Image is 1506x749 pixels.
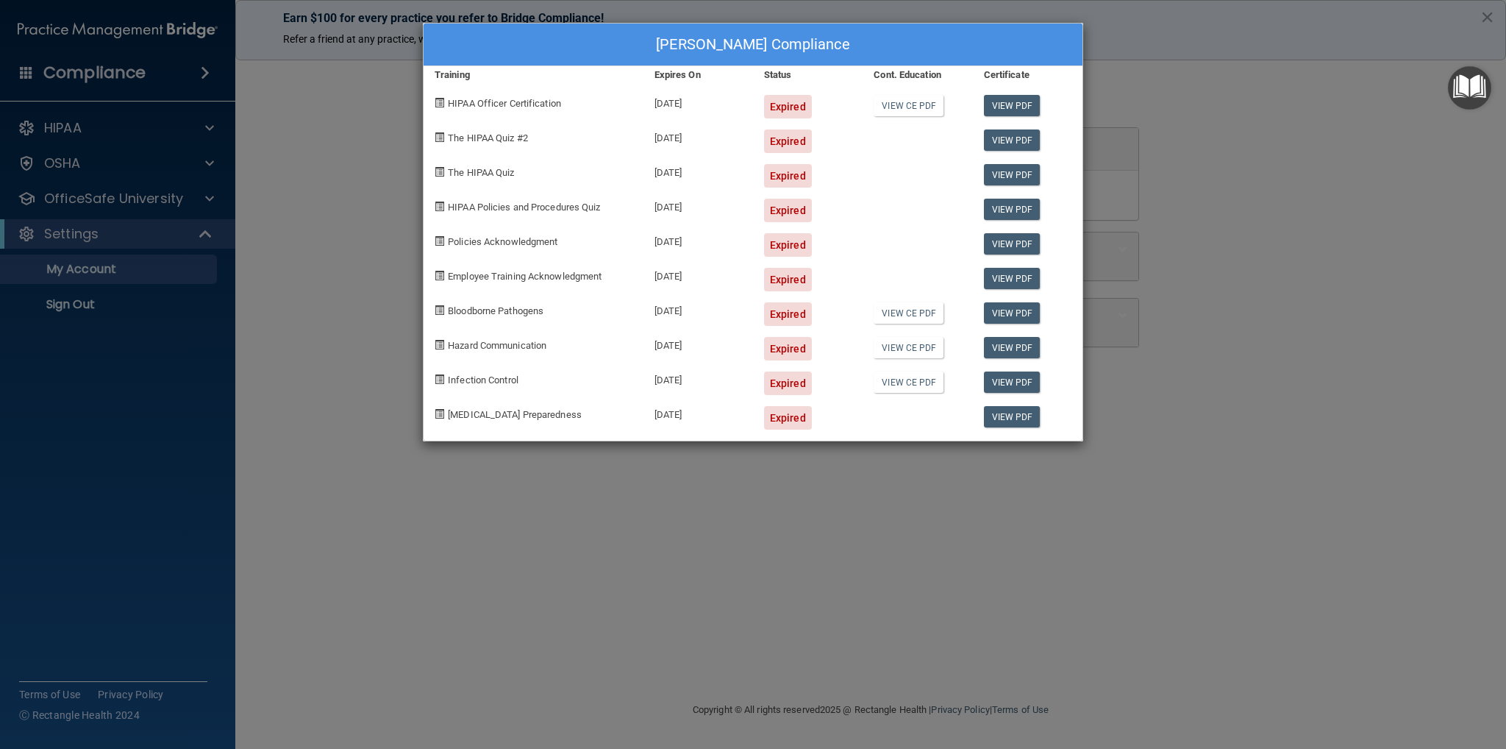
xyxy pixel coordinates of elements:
[448,202,600,213] span: HIPAA Policies and Procedures Quiz
[984,164,1041,185] a: View PDF
[764,233,812,257] div: Expired
[984,372,1041,393] a: View PDF
[643,118,753,153] div: [DATE]
[643,361,753,395] div: [DATE]
[448,167,514,178] span: The HIPAA Quiz
[764,199,812,222] div: Expired
[448,340,546,351] span: Hazard Communication
[764,302,812,326] div: Expired
[874,95,943,116] a: View CE PDF
[643,84,753,118] div: [DATE]
[753,66,863,84] div: Status
[764,95,812,118] div: Expired
[643,257,753,291] div: [DATE]
[643,326,753,361] div: [DATE]
[448,236,557,247] span: Policies Acknowledgment
[764,129,812,153] div: Expired
[643,291,753,326] div: [DATE]
[984,302,1041,324] a: View PDF
[448,132,528,143] span: The HIPAA Quiz #2
[643,395,753,430] div: [DATE]
[984,268,1041,289] a: View PDF
[764,372,812,395] div: Expired
[764,164,812,188] div: Expired
[984,233,1041,255] a: View PDF
[863,66,972,84] div: Cont. Education
[984,199,1041,220] a: View PDF
[424,66,643,84] div: Training
[973,66,1082,84] div: Certificate
[643,188,753,222] div: [DATE]
[984,129,1041,151] a: View PDF
[643,222,753,257] div: [DATE]
[424,24,1082,66] div: [PERSON_NAME] Compliance
[448,98,561,109] span: HIPAA Officer Certification
[874,337,943,358] a: View CE PDF
[764,337,812,361] div: Expired
[874,372,943,393] a: View CE PDF
[984,406,1041,427] a: View PDF
[448,271,602,282] span: Employee Training Acknowledgment
[448,374,518,386] span: Infection Control
[874,302,943,324] a: View CE PDF
[1448,66,1491,110] button: Open Resource Center
[764,268,812,291] div: Expired
[984,337,1041,358] a: View PDF
[448,305,543,316] span: Bloodborne Pathogens
[643,153,753,188] div: [DATE]
[764,406,812,430] div: Expired
[643,66,753,84] div: Expires On
[448,409,582,420] span: [MEDICAL_DATA] Preparedness
[984,95,1041,116] a: View PDF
